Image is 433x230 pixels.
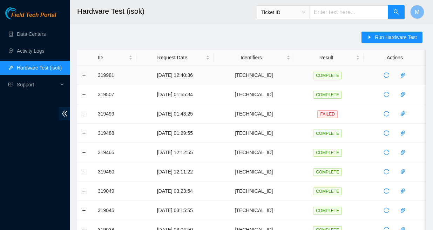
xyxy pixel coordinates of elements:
td: [TECHNICAL_ID] [214,162,295,182]
button: Expand row [81,150,87,155]
button: paper-clip [397,70,408,81]
a: Data Centers [17,31,46,37]
td: [DATE] 01:55:34 [136,85,213,104]
span: paper-clip [398,92,408,97]
td: 319499 [94,104,136,124]
a: Akamai TechnologiesField Tech Portal [5,13,56,22]
span: paper-clip [398,150,408,155]
button: search [388,5,405,19]
button: paper-clip [397,89,408,100]
button: reload [381,205,392,216]
span: Support [17,78,58,92]
span: FAILED [317,110,337,118]
td: 319049 [94,182,136,201]
button: paper-clip [397,147,408,158]
th: Actions [364,50,426,66]
span: COMPLETE [313,130,342,137]
td: [TECHNICAL_ID] [214,85,295,104]
span: search [393,9,399,16]
button: reload [381,108,392,119]
a: Hardware Test (isok) [17,65,62,71]
span: read [8,82,13,87]
input: Enter text here... [310,5,388,19]
td: [DATE] 01:43:25 [136,104,213,124]
span: reload [381,188,392,194]
button: M [410,5,424,19]
button: Expand row [81,72,87,78]
td: [TECHNICAL_ID] [214,66,295,85]
td: [DATE] 01:29:55 [136,124,213,143]
img: Akamai Technologies [5,7,35,19]
span: reload [381,72,392,78]
button: Expand row [81,208,87,213]
td: [TECHNICAL_ID] [214,124,295,143]
span: COMPLETE [313,188,342,195]
span: reload [381,92,392,97]
span: reload [381,150,392,155]
span: paper-clip [398,169,408,175]
span: COMPLETE [313,91,342,99]
span: COMPLETE [313,207,342,215]
span: paper-clip [398,130,408,136]
span: COMPLETE [313,72,342,79]
a: Activity Logs [17,48,45,54]
button: Expand row [81,169,87,175]
span: Field Tech Portal [11,12,56,19]
span: reload [381,111,392,117]
span: reload [381,169,392,175]
td: [DATE] 03:15:55 [136,201,213,220]
td: 319465 [94,143,136,162]
button: Expand row [81,111,87,117]
td: [DATE] 12:11:22 [136,162,213,182]
span: paper-clip [398,188,408,194]
span: COMPLETE [313,149,342,157]
button: reload [381,127,392,139]
button: Expand row [81,188,87,194]
td: 319507 [94,85,136,104]
td: [DATE] 03:23:54 [136,182,213,201]
td: [TECHNICAL_ID] [214,182,295,201]
span: COMPLETE [313,168,342,176]
button: paper-clip [397,205,408,216]
span: double-left [59,107,70,120]
button: Expand row [81,92,87,97]
span: caret-right [367,35,372,40]
button: paper-clip [397,108,408,119]
td: 319981 [94,66,136,85]
td: [TECHNICAL_ID] [214,201,295,220]
span: Ticket ID [261,7,305,18]
td: [DATE] 12:40:36 [136,66,213,85]
button: Expand row [81,130,87,136]
td: 319488 [94,124,136,143]
button: reload [381,70,392,81]
td: 319460 [94,162,136,182]
button: reload [381,147,392,158]
span: paper-clip [398,208,408,213]
td: 319045 [94,201,136,220]
span: paper-clip [398,72,408,78]
span: M [415,8,419,17]
span: Run Hardware Test [375,33,417,41]
td: [TECHNICAL_ID] [214,104,295,124]
td: [DATE] 12:12:55 [136,143,213,162]
button: paper-clip [397,127,408,139]
td: [TECHNICAL_ID] [214,143,295,162]
button: paper-clip [397,185,408,197]
button: reload [381,166,392,177]
button: reload [381,185,392,197]
span: paper-clip [398,111,408,117]
span: reload [381,130,392,136]
button: paper-clip [397,166,408,177]
button: caret-rightRun Hardware Test [361,32,422,43]
button: reload [381,89,392,100]
span: reload [381,208,392,213]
